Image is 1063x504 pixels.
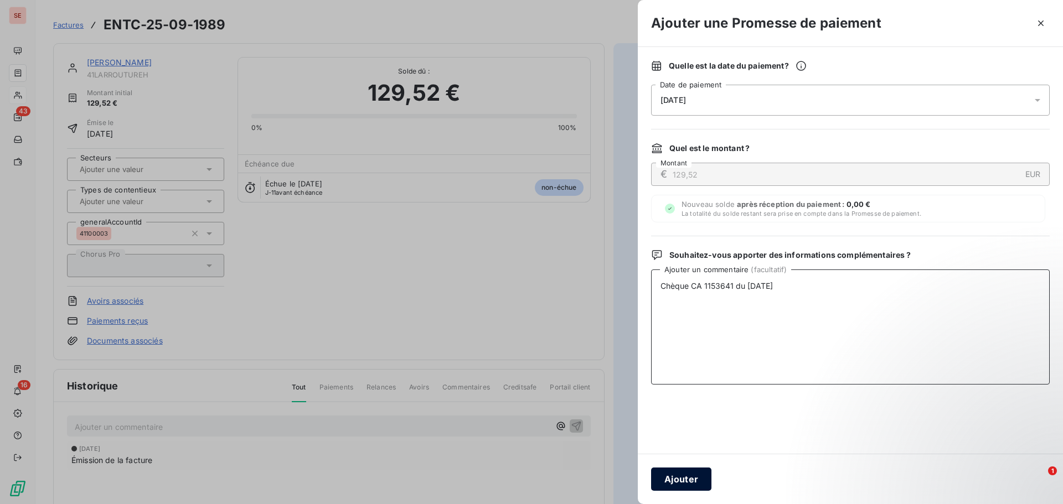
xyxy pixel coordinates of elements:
iframe: Intercom notifications message [842,397,1063,474]
h3: Ajouter une Promesse de paiement [651,13,881,33]
span: Quel est le montant ? [669,143,750,154]
span: [DATE] [660,96,686,105]
span: Souhaitez-vous apporter des informations complémentaires ? [669,250,911,261]
textarea: Chèque CA 1153641 du [DATE] [651,269,1050,385]
span: 0,00 € [847,200,871,209]
iframe: Intercom live chat [1025,466,1052,493]
span: La totalité du solde restant sera prise en compte dans la Promesse de paiement. [682,210,921,217]
span: 1 [1048,466,1057,475]
span: Quelle est la date du paiement ? [669,60,807,71]
span: après réception du paiement : [737,200,847,209]
span: Nouveau solde [682,200,921,217]
button: Ajouter [651,467,711,491]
